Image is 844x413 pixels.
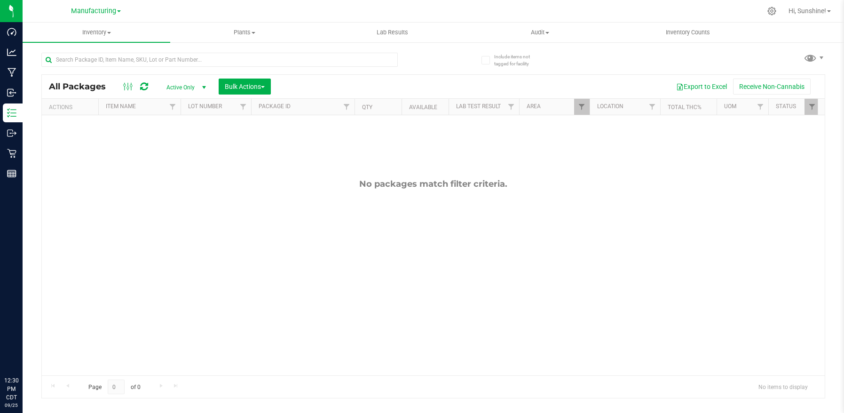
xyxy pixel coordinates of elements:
a: Filter [504,99,519,115]
a: Status [776,103,796,110]
inline-svg: Analytics [7,48,16,57]
span: All Packages [49,81,115,92]
a: Location [597,103,623,110]
inline-svg: Inventory [7,108,16,118]
inline-svg: Dashboard [7,27,16,37]
div: Actions [49,104,95,111]
inline-svg: Reports [7,169,16,178]
span: Bulk Actions [225,83,265,90]
a: Filter [574,99,590,115]
a: Lot Number [188,103,222,110]
iframe: Resource center [9,338,38,366]
a: Lab Test Result [456,103,501,110]
input: Search Package ID, Item Name, SKU, Lot or Part Number... [41,53,398,67]
button: Bulk Actions [219,79,271,95]
iframe: Resource center unread badge [28,336,39,348]
span: Lab Results [364,28,421,37]
inline-svg: Outbound [7,128,16,138]
a: Audit [466,23,614,42]
a: Plants [170,23,318,42]
a: Filter [236,99,251,115]
p: 12:30 PM CDT [4,376,18,402]
span: Inventory [23,28,170,37]
span: Manufacturing [71,7,116,15]
inline-svg: Retail [7,149,16,158]
a: Package ID [259,103,291,110]
button: Export to Excel [670,79,733,95]
span: Plants [171,28,317,37]
span: Inventory Counts [653,28,723,37]
a: Filter [165,99,181,115]
span: Page of 0 [80,380,148,394]
div: Manage settings [766,7,778,16]
span: Audit [466,28,613,37]
span: Hi, Sunshine! [789,7,826,15]
a: Area [527,103,541,110]
a: Filter [753,99,768,115]
span: Include items not tagged for facility [494,53,541,67]
a: Filter [645,99,660,115]
inline-svg: Inbound [7,88,16,97]
p: 09/25 [4,402,18,409]
div: No packages match filter criteria. [42,179,825,189]
a: Total THC% [668,104,702,111]
a: Available [409,104,437,111]
a: Filter [805,99,820,115]
inline-svg: Manufacturing [7,68,16,77]
a: Inventory [23,23,170,42]
a: Item Name [106,103,136,110]
a: Filter [339,99,355,115]
a: Inventory Counts [614,23,762,42]
a: UOM [724,103,736,110]
span: No items to display [751,380,815,394]
button: Receive Non-Cannabis [733,79,811,95]
a: Lab Results [318,23,466,42]
a: Qty [362,104,372,111]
